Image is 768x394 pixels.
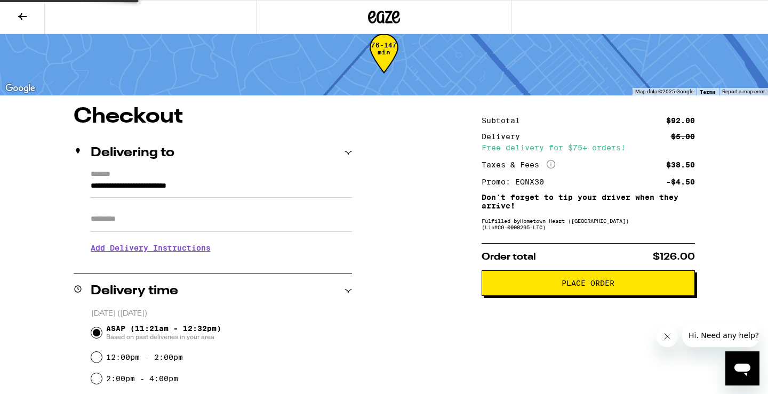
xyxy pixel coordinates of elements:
[3,82,38,95] img: Google
[482,117,527,124] div: Subtotal
[482,160,555,170] div: Taxes & Fees
[482,178,551,186] div: Promo: EQNX30
[91,236,352,260] h3: Add Delivery Instructions
[482,193,695,210] p: Don't forget to tip your driver when they arrive!
[3,82,38,95] a: Open this area in Google Maps (opens a new window)
[653,252,695,262] span: $126.00
[666,117,695,124] div: $92.00
[725,351,759,385] iframe: Button to launch messaging window
[666,161,695,168] div: $38.50
[482,270,695,296] button: Place Order
[700,89,716,95] a: Terms
[482,144,695,151] div: Free delivery for $75+ orders!
[482,133,527,140] div: Delivery
[562,279,614,287] span: Place Order
[722,89,765,94] a: Report a map error
[671,133,695,140] div: $5.00
[682,324,759,347] iframe: Message from company
[106,374,178,383] label: 2:00pm - 4:00pm
[74,106,352,127] h1: Checkout
[91,285,178,297] h2: Delivery time
[91,147,174,159] h2: Delivering to
[106,333,221,341] span: Based on past deliveries in your area
[106,324,221,341] span: ASAP (11:21am - 12:32pm)
[91,309,352,319] p: [DATE] ([DATE])
[106,353,183,361] label: 12:00pm - 2:00pm
[370,42,398,82] div: 76-147 min
[666,178,695,186] div: -$4.50
[91,260,352,269] p: We'll contact you at [PHONE_NUMBER] when we arrive
[482,218,695,230] div: Fulfilled by Hometown Heart ([GEOGRAPHIC_DATA]) (Lic# C9-0000295-LIC )
[635,89,693,94] span: Map data ©2025 Google
[482,252,536,262] span: Order total
[657,326,678,347] iframe: Close message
